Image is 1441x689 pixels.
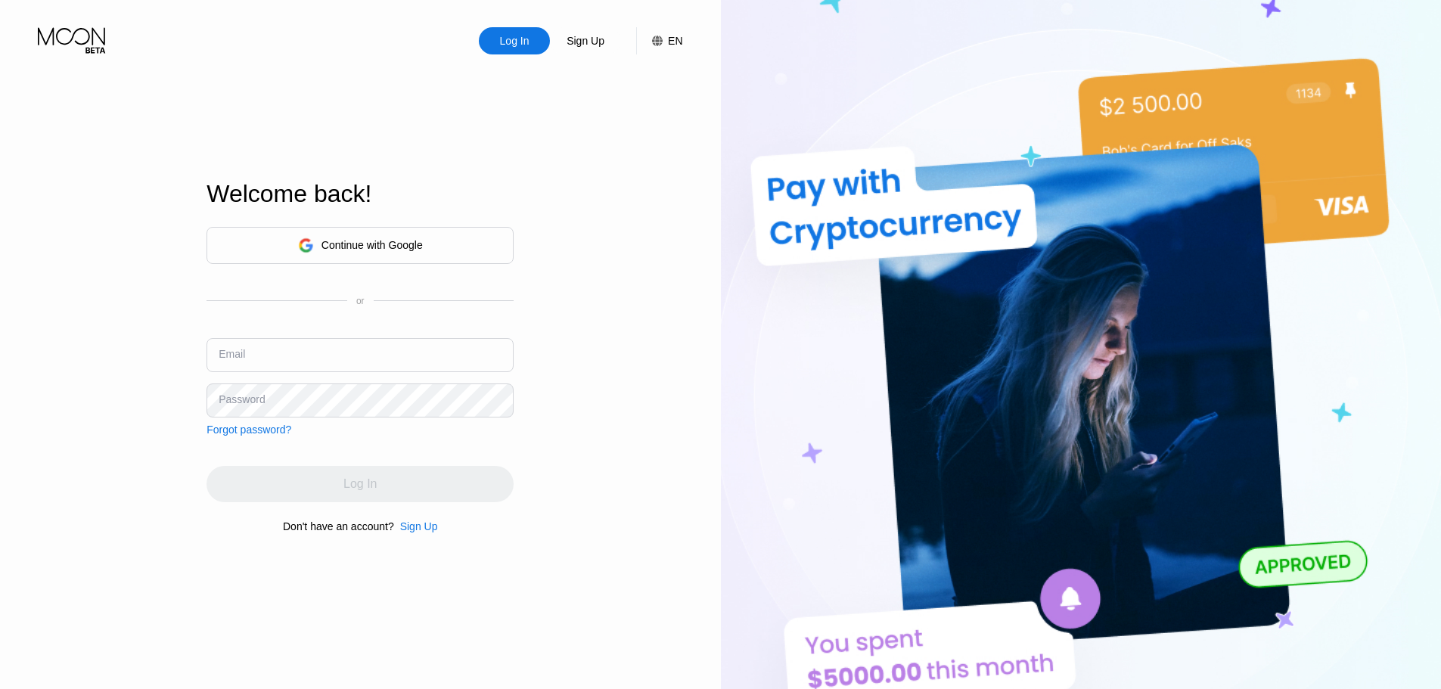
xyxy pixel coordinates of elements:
[479,27,550,54] div: Log In
[207,424,291,436] div: Forgot password?
[394,520,438,532] div: Sign Up
[356,296,365,306] div: or
[219,348,245,360] div: Email
[400,520,438,532] div: Sign Up
[550,27,621,54] div: Sign Up
[321,239,423,251] div: Continue with Google
[498,33,531,48] div: Log In
[219,393,265,405] div: Password
[207,180,514,208] div: Welcome back!
[565,33,606,48] div: Sign Up
[668,35,682,47] div: EN
[207,227,514,264] div: Continue with Google
[636,27,682,54] div: EN
[283,520,394,532] div: Don't have an account?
